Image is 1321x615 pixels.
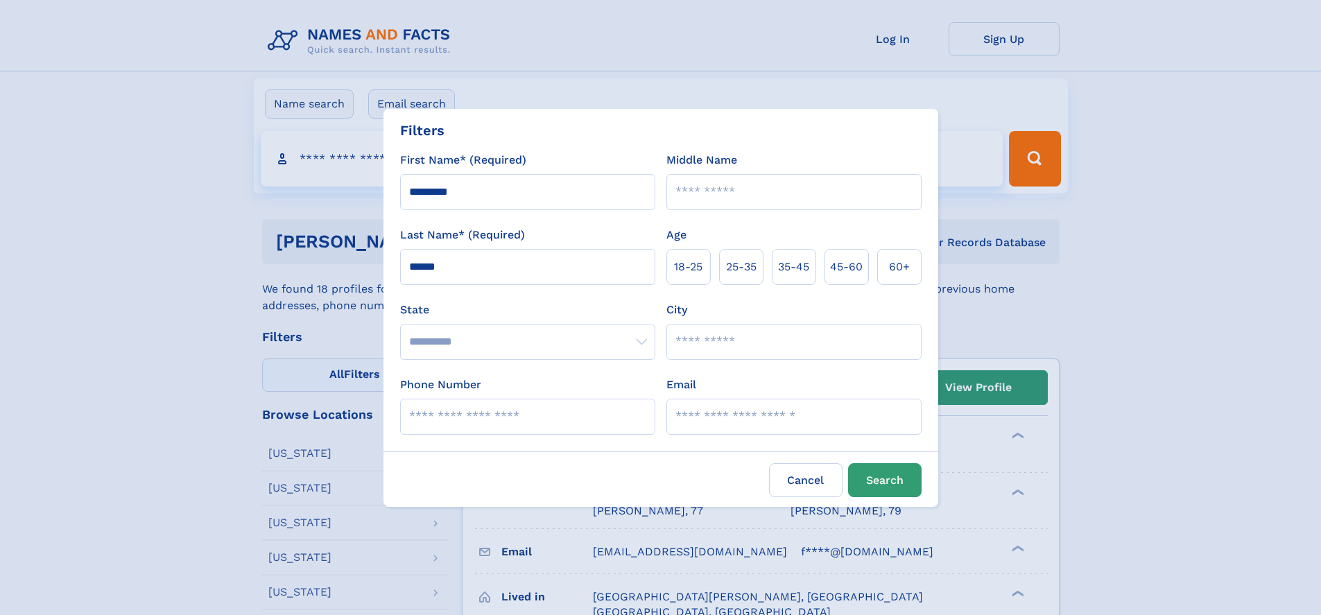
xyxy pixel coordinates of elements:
span: 60+ [889,259,910,275]
div: Filters [400,120,444,141]
label: Cancel [769,463,843,497]
button: Search [848,463,922,497]
label: Age [666,227,687,243]
label: First Name* (Required) [400,152,526,168]
span: 45‑60 [830,259,863,275]
label: Phone Number [400,376,481,393]
label: Last Name* (Required) [400,227,525,243]
span: 18‑25 [674,259,702,275]
label: Email [666,376,696,393]
span: 35‑45 [778,259,809,275]
label: State [400,302,655,318]
label: Middle Name [666,152,737,168]
label: City [666,302,687,318]
span: 25‑35 [726,259,757,275]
